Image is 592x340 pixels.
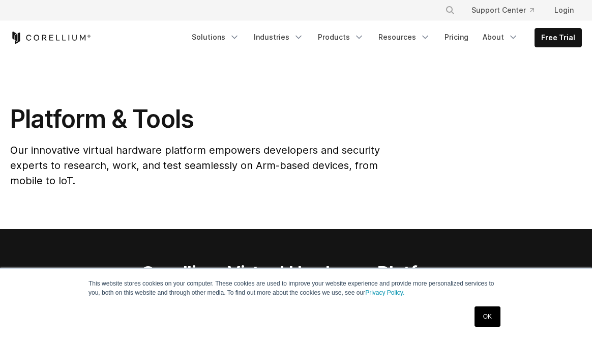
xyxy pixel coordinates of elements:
[88,279,504,297] p: This website stores cookies on your computer. These cookies are used to improve your website expe...
[10,104,384,134] h1: Platform & Tools
[10,144,380,187] span: Our innovative virtual hardware platform empowers developers and security experts to research, wo...
[372,28,436,46] a: Resources
[535,29,581,47] a: Free Trial
[365,289,404,296] a: Privacy Policy.
[186,28,582,47] div: Navigation Menu
[463,1,542,19] a: Support Center
[438,28,475,46] a: Pricing
[433,1,582,19] div: Navigation Menu
[441,1,459,19] button: Search
[475,306,500,327] a: OK
[312,28,370,46] a: Products
[477,28,524,46] a: About
[186,28,246,46] a: Solutions
[10,32,91,44] a: Corellium Home
[248,28,310,46] a: Industries
[546,1,582,19] a: Login
[109,262,483,284] h2: Corellium Virtual Hardware Platform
